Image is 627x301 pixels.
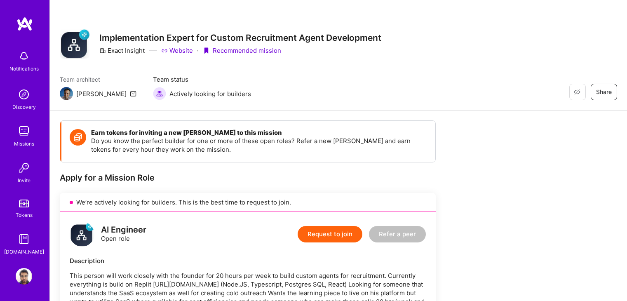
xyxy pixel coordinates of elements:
[161,46,193,55] a: Website
[153,75,251,84] span: Team status
[197,46,199,55] div: ·
[18,176,31,185] div: Invite
[19,200,29,207] img: tokens
[99,33,381,43] h3: Implementation Expert for Custom Recruitment Agent Development
[60,193,436,212] div: We’re actively looking for builders. This is the best time to request to join.
[60,87,73,100] img: Team Architect
[9,64,39,73] div: Notifications
[91,129,427,136] h4: Earn tokens for inviting a new [PERSON_NAME] to this mission
[70,256,426,265] div: Description
[16,231,32,247] img: guide book
[60,172,436,183] div: Apply for a Mission Role
[101,226,146,243] div: Open role
[16,123,32,139] img: teamwork
[153,87,166,100] img: Actively looking for builders
[16,211,33,219] div: Tokens
[169,89,251,98] span: Actively looking for builders
[101,226,146,234] div: AI Engineer
[203,46,281,55] div: Recommended mission
[16,48,32,64] img: bell
[76,89,127,98] div: [PERSON_NAME]
[4,247,44,256] div: [DOMAIN_NAME]
[16,86,32,103] img: discovery
[12,103,36,111] div: Discovery
[16,268,32,285] img: User Avatar
[70,222,94,247] img: logo
[298,226,362,242] button: Request to join
[70,129,86,146] img: Token icon
[60,75,136,84] span: Team architect
[16,160,32,176] img: Invite
[16,16,33,31] img: logo
[14,268,34,285] a: User Avatar
[99,47,106,54] i: icon CompanyGray
[203,47,209,54] i: icon PurpleRibbon
[60,29,89,59] img: Company Logo
[596,88,612,96] span: Share
[574,89,580,95] i: icon EyeClosed
[99,46,145,55] div: Exact Insight
[369,226,426,242] button: Refer a peer
[130,90,136,97] i: icon Mail
[91,136,427,154] p: Do you know the perfect builder for one or more of these open roles? Refer a new [PERSON_NAME] an...
[14,139,34,148] div: Missions
[591,84,617,100] button: Share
